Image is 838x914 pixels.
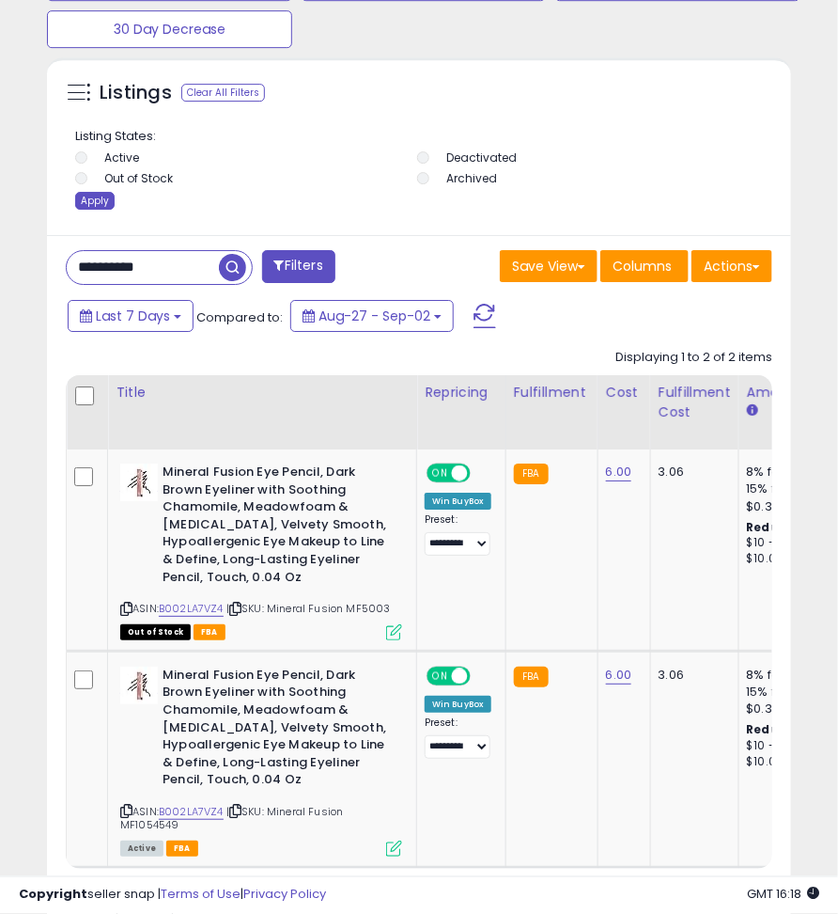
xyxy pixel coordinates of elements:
div: ASIN: [120,464,402,638]
span: OFF [468,668,498,684]
div: 3.06 [659,464,724,481]
span: All listings currently available for purchase on Amazon [120,841,163,857]
span: FBA [194,624,225,640]
div: Clear All Filters [181,84,265,102]
a: Terms of Use [161,886,241,904]
button: Actions [691,250,772,282]
a: B002LA7VZ4 [159,601,224,617]
b: Mineral Fusion Eye Pencil, Dark Brown Eyeliner with Soothing Chamomile, Meadowfoam & [MEDICAL_DAT... [163,667,391,794]
button: Aug-27 - Sep-02 [290,300,454,332]
div: Title [116,383,409,402]
b: Mineral Fusion Eye Pencil, Dark Brown Eyeliner with Soothing Chamomile, Meadowfoam & [MEDICAL_DAT... [163,464,391,591]
a: 6.00 [606,463,632,481]
span: Compared to: [196,308,283,326]
span: ON [428,668,452,684]
div: Preset: [425,513,491,556]
span: ON [428,465,452,481]
label: Out of Stock [104,170,173,186]
label: Archived [446,170,497,186]
span: All listings that are currently out of stock and unavailable for purchase on Amazon [120,624,191,640]
span: Last 7 Days [96,307,170,325]
button: Save View [500,250,597,282]
div: Fulfillment [514,383,590,402]
span: FBA [166,841,198,857]
button: Filters [262,250,335,283]
div: Repricing [425,383,498,402]
img: 31DX0RQWBkL._SL40_.jpg [120,667,158,704]
a: B002LA7VZ4 [159,804,224,820]
small: Amazon Fees. [747,402,758,419]
span: | SKU: Mineral Fusion MF5003 [226,601,391,616]
span: | SKU: Mineral Fusion MF1054549 [120,804,343,832]
span: Columns [613,257,672,276]
small: FBA [514,667,549,687]
span: OFF [468,465,498,481]
label: Deactivated [446,150,517,165]
div: Cost [606,383,643,402]
strong: Copyright [19,886,87,904]
button: Columns [600,250,689,282]
div: Apply [75,192,115,210]
span: 2025-09-10 16:18 GMT [747,886,819,904]
div: Win BuyBox [425,696,491,713]
p: Listing States: [75,128,768,146]
div: Displaying 1 to 2 of 2 items [615,349,772,367]
span: Aug-27 - Sep-02 [318,307,430,325]
div: Fulfillment Cost [659,383,731,422]
img: 31DX0RQWBkL._SL40_.jpg [120,464,158,501]
a: 6.00 [606,666,632,685]
small: FBA [514,464,549,484]
a: Privacy Policy [243,886,326,904]
label: Active [104,150,139,165]
div: Preset: [425,717,491,759]
button: Last 7 Days [68,300,194,332]
h5: Listings [100,80,172,106]
div: Win BuyBox [425,493,491,510]
div: 3.06 [659,667,724,684]
div: seller snap | | [19,887,326,905]
div: ASIN: [120,667,402,855]
button: 30 Day Decrease [47,10,292,48]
